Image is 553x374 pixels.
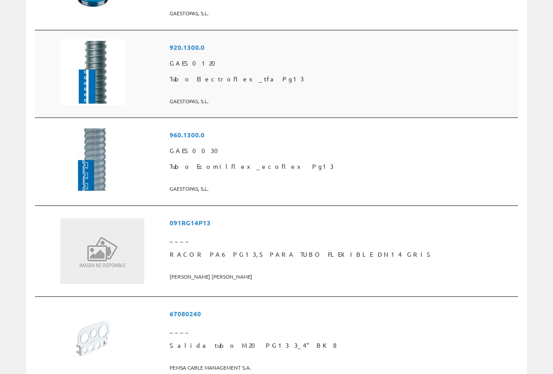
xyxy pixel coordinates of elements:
[170,338,515,353] span: Salida tubo M20 PG13 3_4" BK8
[170,56,515,71] span: GAES0120
[170,39,515,56] span: 920.1300.0
[170,269,515,284] span: [PERSON_NAME] [PERSON_NAME]
[170,231,515,247] span: ____
[170,322,515,338] span: ____
[170,127,515,143] span: 960.1300.0
[170,143,515,159] span: GAES0030
[170,182,515,196] span: GAESTOPAS, S.L.
[170,159,515,175] span: Tubo Ecomilflex_ecoflex Pg13
[60,306,126,371] img: Foto artículo Salida tubo M20 PG13 3_4
[170,6,515,21] span: GAESTOPAS, S.L.
[60,127,126,192] img: Foto artículo Tubo Ecomilflex_ecoflex Pg13 (150x150)
[170,247,515,262] span: RACOR PA6 PG13,5 PARA TUBO FLEXIBLE DN14 GRIS
[170,215,515,231] span: 091RG14P13
[60,39,126,105] img: Foto artículo Tubo Electroflex_tfa Pg13 (150x150)
[170,94,515,108] span: GAESTOPAS, S.L.
[170,306,515,322] span: 67080240
[60,218,144,284] img: Sin Imagen Disponible
[170,71,515,87] span: Tubo Electroflex_tfa Pg13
